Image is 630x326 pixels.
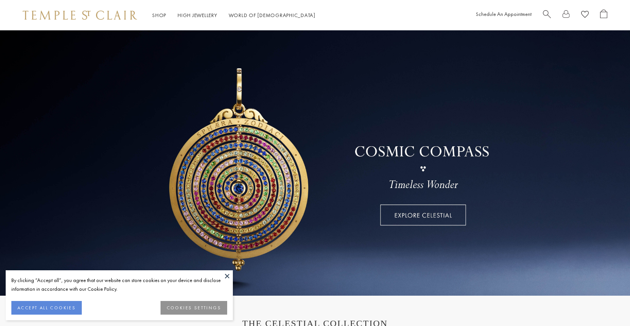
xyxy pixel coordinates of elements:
a: Search [543,9,551,21]
button: ACCEPT ALL COOKIES [11,301,82,315]
a: ShopShop [152,12,166,19]
a: Schedule An Appointment [476,11,532,17]
nav: Main navigation [152,11,315,20]
div: By clicking “Accept all”, you agree that our website can store cookies on your device and disclos... [11,276,227,293]
img: Temple St. Clair [23,11,137,20]
a: High JewelleryHigh Jewellery [178,12,217,19]
a: View Wishlist [581,9,589,21]
a: World of [DEMOGRAPHIC_DATA]World of [DEMOGRAPHIC_DATA] [229,12,315,19]
iframe: Gorgias live chat messenger [592,290,622,318]
a: Open Shopping Bag [600,9,607,21]
button: COOKIES SETTINGS [161,301,227,315]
